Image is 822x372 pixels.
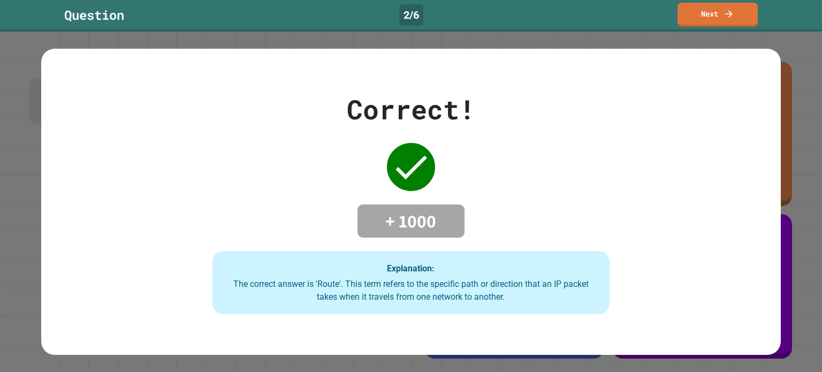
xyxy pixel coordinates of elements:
[368,210,454,232] h4: + 1000
[399,4,423,26] div: 2 / 6
[223,278,598,303] div: The correct answer is 'Route'. This term refers to the specific path or direction that an IP pack...
[678,3,758,27] a: Next
[387,263,435,274] strong: Explanation:
[64,5,124,25] div: Question
[347,89,475,130] div: Correct!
